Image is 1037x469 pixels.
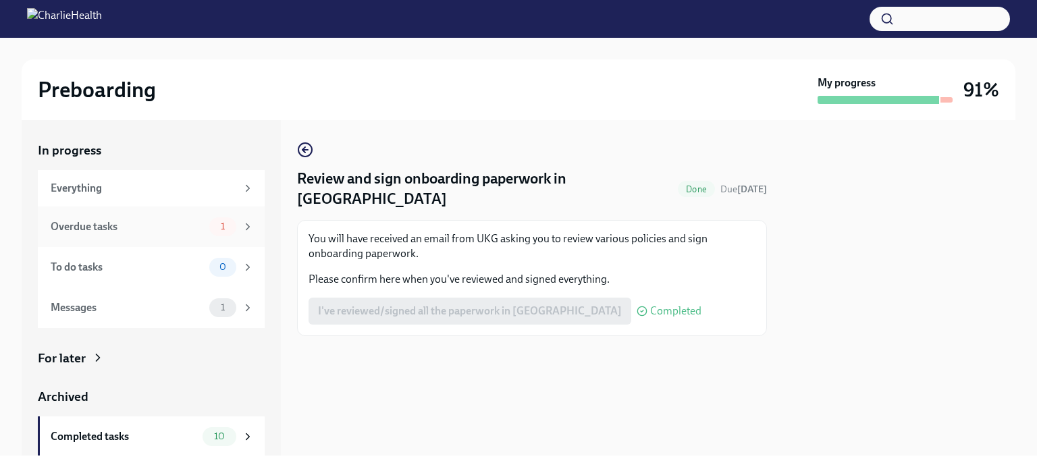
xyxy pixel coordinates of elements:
h3: 91% [963,78,999,102]
a: Completed tasks10 [38,416,265,457]
strong: My progress [818,76,876,90]
span: Done [678,184,715,194]
div: Overdue tasks [51,219,204,234]
span: Due [720,184,767,195]
span: 1 [213,221,233,231]
div: Everything [51,181,236,196]
a: To do tasks0 [38,247,265,287]
p: Please confirm here when you've reviewed and signed everything. [309,272,755,287]
p: You will have received an email from UKG asking you to review various policies and sign onboardin... [309,231,755,261]
span: 0 [211,262,234,272]
span: 1 [213,302,233,312]
a: Archived [38,388,265,406]
a: In progress [38,142,265,159]
span: 10 [206,431,233,441]
div: For later [38,350,86,367]
a: Overdue tasks1 [38,206,265,247]
a: Everything [38,170,265,206]
span: Completed [650,306,701,316]
div: To do tasks [51,260,204,275]
a: Messages1 [38,287,265,328]
strong: [DATE] [737,184,767,195]
h2: Preboarding [38,76,156,103]
a: For later [38,350,265,367]
div: Messages [51,300,204,315]
img: CharlieHealth [27,8,102,30]
span: September 12th, 2025 09:00 [720,183,767,196]
div: Completed tasks [51,429,197,444]
h4: Review and sign onboarding paperwork in [GEOGRAPHIC_DATA] [297,169,672,209]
